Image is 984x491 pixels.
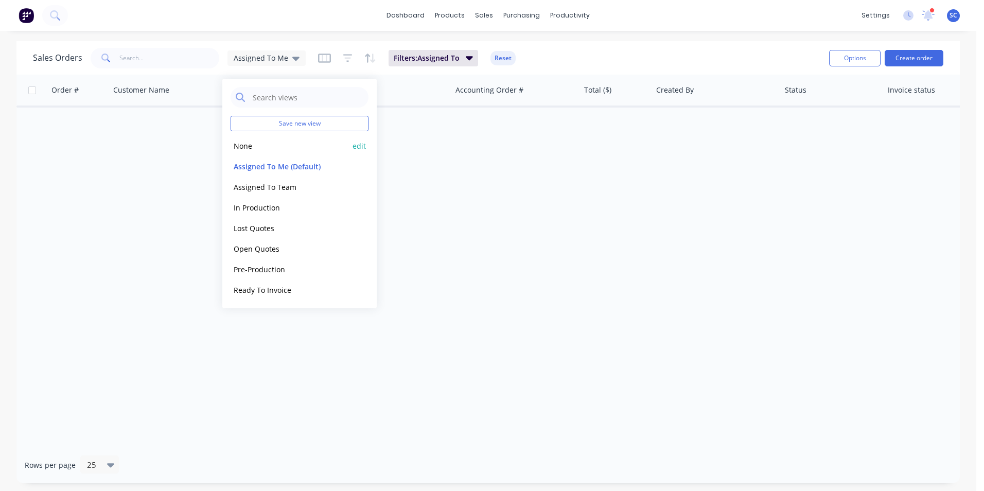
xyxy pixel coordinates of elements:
button: Save new view [231,116,368,131]
div: products [430,8,470,23]
button: None [231,140,348,152]
input: Search views [252,87,363,108]
button: Filters:Assigned To [389,50,478,66]
span: SC [950,11,957,20]
a: dashboard [381,8,430,23]
div: purchasing [498,8,545,23]
img: Factory [19,8,34,23]
input: Search... [119,48,220,68]
button: Assigned To Me (Default) [231,161,348,172]
div: Invoice status [888,85,935,95]
h1: Sales Orders [33,53,82,63]
button: Lost Quotes [231,222,348,234]
div: productivity [545,8,595,23]
div: Accounting Order # [455,85,523,95]
div: Status [785,85,806,95]
span: Rows per page [25,460,76,470]
button: In Production [231,202,348,214]
div: Created By [656,85,694,95]
div: Customer Name [113,85,169,95]
button: Create order [885,50,943,66]
button: edit [353,141,366,151]
span: Filters: Assigned To [394,53,460,63]
div: Order # [51,85,79,95]
button: Reset [490,51,516,65]
div: settings [856,8,895,23]
button: Options [829,50,881,66]
button: Assigned To Team [231,181,348,193]
span: Assigned To Me [234,52,288,63]
button: Open Quotes [231,243,348,255]
button: Ready To Invoice [231,284,348,296]
button: Pre-Production [231,264,348,275]
div: sales [470,8,498,23]
div: Total ($) [584,85,611,95]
